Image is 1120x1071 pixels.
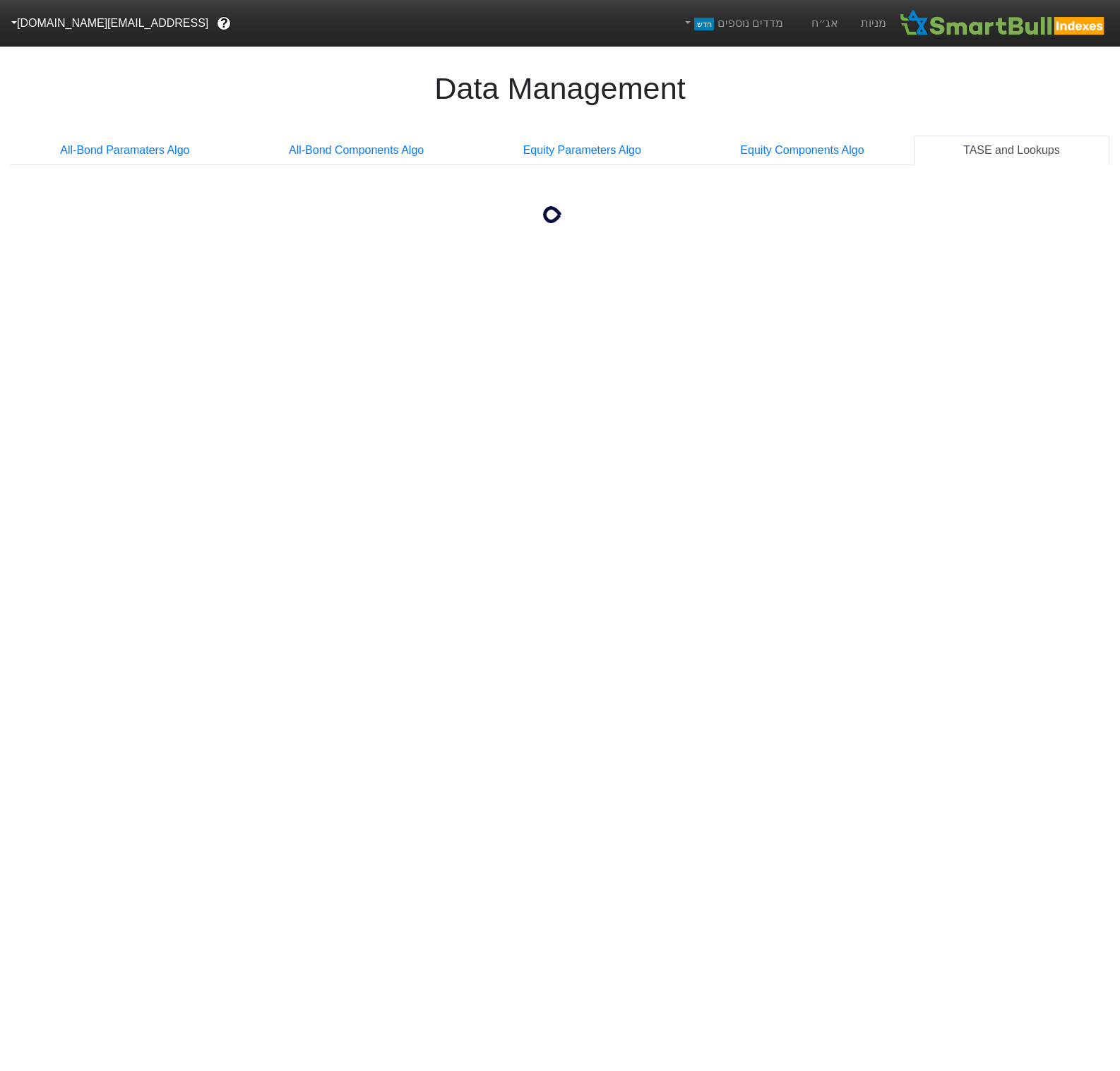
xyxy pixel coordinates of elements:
span: ? [220,14,228,33]
span: חדש [694,18,713,30]
a: TASE and Lookups [914,136,1109,165]
img: loading... [543,198,577,232]
a: All-Bond Paramaters Algo [11,136,239,165]
a: מדדים נוספיםחדש [677,9,789,37]
h1: Data Management [11,71,1109,107]
a: Equity Parameters Algo [473,136,691,165]
a: Equity Components Algo [691,136,914,165]
a: All-Bond Components Algo [239,136,474,165]
img: SmartBull [898,9,1109,37]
